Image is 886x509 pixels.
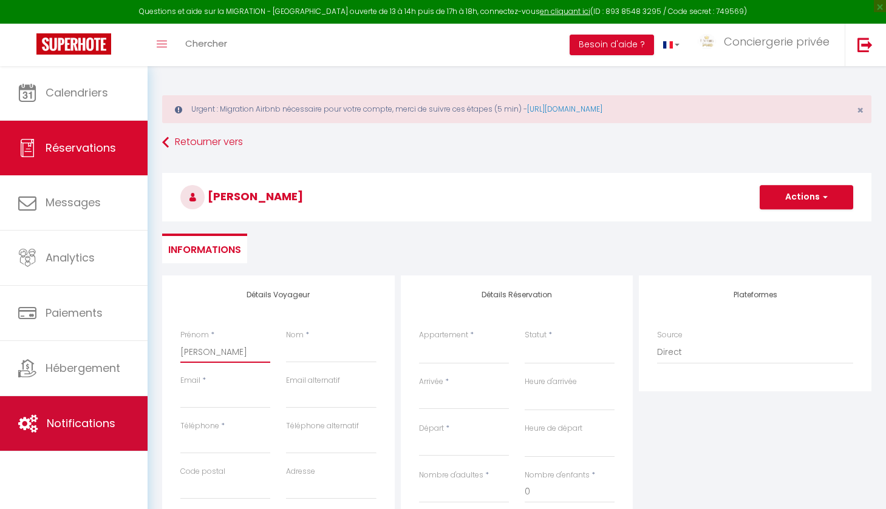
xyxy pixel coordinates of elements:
li: Informations [162,234,247,263]
span: Réservations [46,140,116,155]
label: Appartement [419,329,468,341]
span: Analytics [46,250,95,265]
label: Heure d'arrivée [525,376,577,388]
label: Téléphone alternatif [286,420,359,432]
h4: Détails Réservation [419,291,615,299]
h4: Plateformes [657,291,853,299]
label: Heure de départ [525,423,582,434]
span: [PERSON_NAME] [180,189,303,204]
img: logout [857,37,873,52]
label: Email [180,375,200,386]
span: Paiements [46,305,103,320]
img: ... [698,35,716,49]
img: Super Booking [36,33,111,55]
button: Actions [760,185,853,209]
a: Retourner vers [162,132,871,153]
button: Close [857,105,864,116]
label: Source [657,329,683,341]
span: Chercher [185,37,227,50]
span: Notifications [47,416,115,431]
button: Besoin d'aide ? [570,35,654,55]
label: Téléphone [180,420,219,432]
label: Départ [419,423,444,434]
label: Statut [525,329,547,341]
label: Nombre d'enfants [525,470,590,481]
a: en cliquant ici [540,6,590,16]
span: Calendriers [46,85,108,100]
label: Prénom [180,329,209,341]
a: [URL][DOMAIN_NAME] [527,104,602,114]
span: Conciergerie privée [724,34,830,49]
span: Messages [46,195,101,210]
label: Code postal [180,466,225,477]
label: Email alternatif [286,375,340,386]
a: Chercher [176,24,236,66]
a: ... Conciergerie privée [689,24,845,66]
div: Urgent : Migration Airbnb nécessaire pour votre compte, merci de suivre ces étapes (5 min) - [162,95,871,123]
span: Hébergement [46,360,120,376]
label: Nom [286,329,304,341]
h4: Détails Voyageur [180,291,377,299]
label: Adresse [286,466,315,477]
span: × [857,103,864,118]
label: Nombre d'adultes [419,470,483,481]
label: Arrivée [419,376,443,388]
